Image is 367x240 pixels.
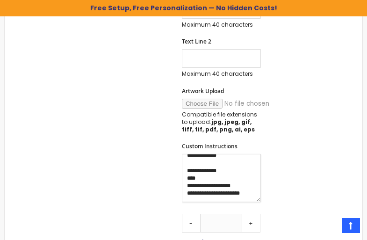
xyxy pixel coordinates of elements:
[182,118,255,133] strong: jpg, jpeg, gif, tiff, tif, pdf, png, ai, eps
[242,214,260,233] a: +
[182,87,224,95] span: Artwork Upload
[182,111,261,134] p: Compatible file extensions to upload:
[182,21,261,29] p: Maximum 40 characters
[342,218,360,233] a: Top
[182,37,211,45] span: Text Line 2
[182,214,201,233] a: -
[182,142,237,150] span: Custom Instructions
[182,70,261,78] p: Maximum 40 characters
